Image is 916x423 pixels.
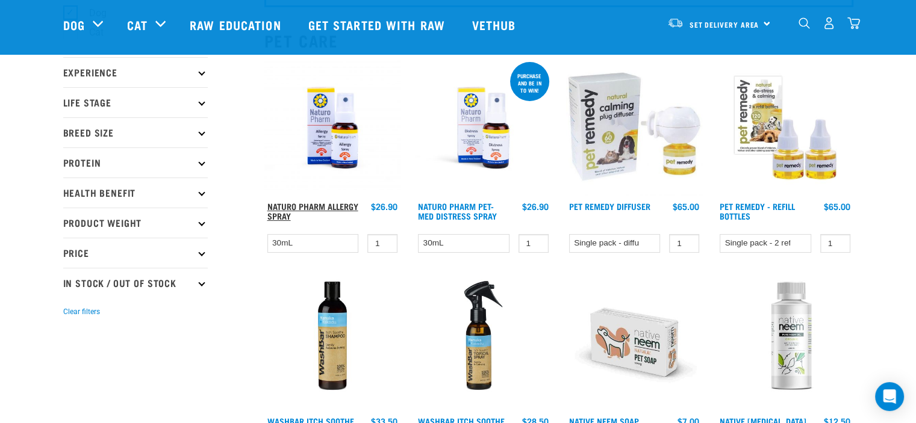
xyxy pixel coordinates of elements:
img: Wash Bar Itch Soothe Shampoo [264,274,401,411]
img: user.png [823,17,835,29]
img: Pet Remedy [566,60,703,196]
img: Organic neem pet soap bar 100g green trading [566,274,703,411]
img: Native Neem Oil 100mls [717,274,853,411]
a: Dog [63,16,85,34]
p: Health Benefit [63,178,208,208]
img: van-moving.png [667,17,684,28]
p: In Stock / Out Of Stock [63,268,208,298]
a: Vethub [460,1,531,49]
input: 1 [519,234,549,253]
span: Set Delivery Area [690,22,759,26]
p: Breed Size [63,117,208,147]
button: Clear filters [63,306,100,317]
img: 2023 AUG RE Product1728 [264,60,401,196]
p: Product Weight [63,208,208,238]
input: 1 [820,234,850,253]
p: Protein [63,147,208,178]
a: Naturo Pharm Allergy Spray [267,204,358,218]
img: home-icon@2x.png [847,17,860,29]
a: Cat [127,16,148,34]
div: $26.90 [371,202,397,211]
a: Raw Education [178,1,296,49]
a: Native [MEDICAL_DATA] [720,419,806,423]
div: $65.00 [824,202,850,211]
a: Native Neem Soap [569,419,639,423]
a: Naturo Pharm Pet-Med Distress Spray [418,204,497,218]
img: home-icon-1@2x.png [799,17,810,29]
div: $26.90 [522,202,549,211]
p: Life Stage [63,87,208,117]
div: Purchase and be in to win! [510,67,549,99]
div: Open Intercom Messenger [875,382,904,411]
p: Experience [63,57,208,87]
a: Pet Remedy - Refill Bottles [720,204,795,218]
img: RE Product Shoot 2023 Nov8635 [415,60,552,196]
div: $65.00 [673,202,699,211]
a: Get started with Raw [296,1,460,49]
input: 1 [367,234,397,253]
img: Pet remedy refills [717,60,853,196]
a: Pet Remedy Diffuser [569,204,650,208]
input: 1 [669,234,699,253]
img: Wash Bar Itch Soothe Topical Spray [415,274,552,411]
p: Price [63,238,208,268]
